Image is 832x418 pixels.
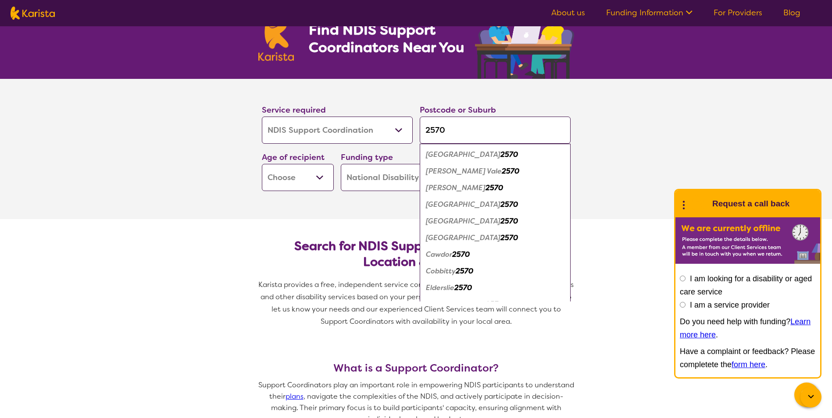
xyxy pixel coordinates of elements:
div: Camden Park 2570 [424,213,566,230]
em: 2570 [454,283,472,292]
a: For Providers [714,7,762,18]
h1: Find NDIS Support Coordinators Near You [309,21,471,56]
img: support-coordination [475,2,574,79]
em: 2570 [500,216,518,226]
em: Cobbitty [426,266,456,276]
label: I am looking for a disability or aged care service [680,274,812,296]
label: I am a service provider [690,301,770,309]
em: 2570 [486,183,503,192]
div: Brownlow Hill 2570 [424,180,566,196]
div: Cobbitty 2570 [424,263,566,280]
em: [GEOGRAPHIC_DATA] [426,150,500,159]
div: Ellis Lane 2570 [424,296,566,313]
em: [PERSON_NAME] [426,183,486,192]
img: Karista offline chat form to request call back [675,217,820,264]
em: [GEOGRAPHIC_DATA] [426,233,500,242]
img: Karista logo [11,7,55,20]
div: Camden 2570 [424,196,566,213]
img: Karista logo [258,14,294,61]
label: Funding type [341,152,393,163]
p: Do you need help with funding? . [680,315,816,341]
em: Cawdor [426,250,452,259]
span: Karista provides a free, independent service connecting you with NDIS Support Coordinators and ot... [258,280,575,326]
h3: What is a Support Coordinator? [258,362,574,374]
em: [PERSON_NAME] Vale [426,166,502,176]
div: Camden South 2570 [424,230,566,246]
a: About us [551,7,585,18]
em: Elderslie [426,283,454,292]
h2: Search for NDIS Support Coordinators by Location & Needs [269,238,564,270]
em: 2570 [500,233,518,242]
a: Blog [783,7,800,18]
label: Postcode or Suburb [420,105,496,115]
a: Funding Information [606,7,693,18]
label: Service required [262,105,326,115]
em: 2570 [456,266,473,276]
div: Belimbla Park 2570 [424,146,566,163]
div: Elderslie 2570 [424,280,566,296]
div: Cawdor 2570 [424,246,566,263]
em: 2570 [486,300,503,309]
em: [PERSON_NAME] [426,300,486,309]
em: 2570 [452,250,470,259]
div: Bickley Vale 2570 [424,163,566,180]
em: 2570 [500,150,518,159]
img: Karista [689,195,707,213]
a: plans [286,392,304,401]
em: 2570 [500,200,518,209]
em: [GEOGRAPHIC_DATA] [426,216,500,226]
button: Channel Menu [794,383,819,407]
em: 2570 [502,166,519,176]
a: form here [732,360,765,369]
h1: Request a call back [712,197,789,210]
label: Age of recipient [262,152,325,163]
em: [GEOGRAPHIC_DATA] [426,200,500,209]
p: Have a complaint or feedback? Please completete the . [680,345,816,371]
input: Type [420,117,571,144]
